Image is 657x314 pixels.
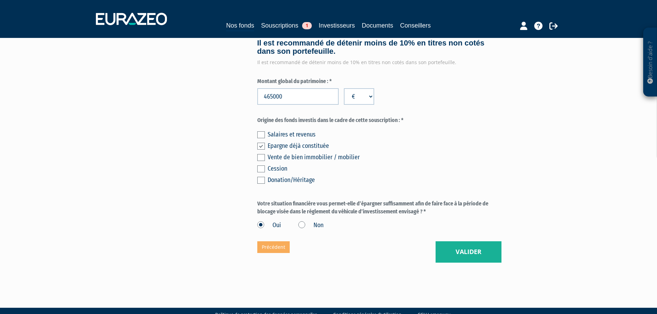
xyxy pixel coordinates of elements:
label: Non [298,221,323,230]
div: Cession [268,164,501,173]
div: Il est recommandé de détenir moins de 10% en titres non cotés dans son portefeuille. [257,59,501,66]
label: Oui [257,221,281,230]
button: Valider [436,241,501,263]
label: Votre situation financière vous permet-elle d’épargner suffisamment afin de faire face à la pério... [257,200,501,216]
h4: Il est recommandé de détenir moins de 10% en titres non cotés dans son portefeuille. [257,39,501,55]
a: Documents [362,21,393,30]
a: Souscriptions1 [261,21,312,30]
span: 1 [302,22,312,29]
label: Montant global du patrimoine : * [257,78,501,85]
div: Vente de bien immobilier / mobilier [268,152,501,162]
a: Investisseurs [319,21,355,30]
div: Salaires et revenus [268,130,501,139]
a: Nos fonds [226,21,254,31]
a: Précédent [257,241,290,253]
p: Besoin d'aide ? [646,31,654,93]
img: 1732889491-logotype_eurazeo_blanc_rvb.png [96,13,167,25]
a: Conseillers [400,21,431,30]
div: Donation/Héritage [268,175,501,185]
div: Epargne déjà constituée [268,141,501,151]
label: Origine des fonds investis dans le cadre de cette souscription : * [257,117,501,124]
